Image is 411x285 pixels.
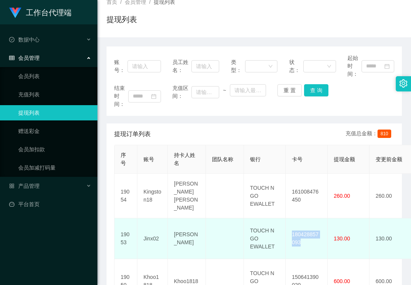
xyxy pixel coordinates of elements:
i: 图标: table [9,55,14,61]
a: 会员加扣款 [18,142,91,157]
a: 图标: dashboard平台首页 [9,197,91,212]
a: 提现列表 [18,105,91,120]
span: 变更前金额 [376,156,402,162]
input: 请输入 [127,60,161,72]
span: 产品管理 [9,183,40,189]
td: Jinx02 [137,218,168,259]
span: 充值区间： [172,84,191,100]
i: 图标: appstore-o [9,183,14,189]
span: 600.00 [334,278,350,284]
a: 赠送彩金 [18,123,91,139]
span: 持卡人姓名 [174,152,195,166]
i: 图标: check-circle-o [9,37,14,42]
h1: 提现列表 [107,14,137,25]
td: [PERSON_NAME] [168,218,206,259]
span: 数据中心 [9,37,40,43]
span: 账号 [143,156,154,162]
input: 请输入最大值为 [230,84,266,96]
a: 会员加减打码量 [18,160,91,175]
span: 130.00 [334,235,350,242]
span: 起始时间： [347,54,362,78]
span: 团队名称 [212,156,233,162]
input: 请输入 [191,60,219,72]
span: 结束时间： [114,84,128,108]
td: TOUCH N GO EWALLET [244,218,286,259]
span: 提现订单列表 [114,130,151,139]
a: 会员列表 [18,69,91,84]
a: 充值列表 [18,87,91,102]
h1: 工作台代理端 [26,0,72,25]
td: 161008476450 [286,174,328,218]
div: 充值总金额： [346,130,394,139]
td: TOUCH N GO EWALLET [244,174,286,218]
td: [PERSON_NAME] [PERSON_NAME] [168,174,206,218]
span: ~ [219,86,230,94]
td: 19053 [115,218,137,259]
span: 810 [378,130,391,138]
span: 卡号 [292,156,303,162]
span: 类型： [231,58,245,74]
button: 重 置 [277,84,302,96]
button: 查 询 [304,84,328,96]
td: 19054 [115,174,137,218]
span: 序号 [121,152,126,166]
span: 260.00 [334,193,350,199]
i: 图标: setting [399,79,408,88]
span: 账号： [114,58,127,74]
i: 图标: calendar [384,64,390,69]
span: 员工姓名： [172,58,191,74]
img: logo.9652507e.png [9,8,21,18]
span: 状态： [289,58,304,74]
span: 会员管理 [9,55,40,61]
i: 图标: down [268,64,273,69]
i: 图标: calendar [151,94,156,99]
td: 180428857093 [286,218,328,259]
input: 请输入最小值为 [191,86,219,98]
span: 提现金额 [334,156,355,162]
a: 工作台代理端 [9,9,72,15]
i: 图标: down [327,64,331,69]
td: Kingston18 [137,174,168,218]
span: 银行 [250,156,261,162]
